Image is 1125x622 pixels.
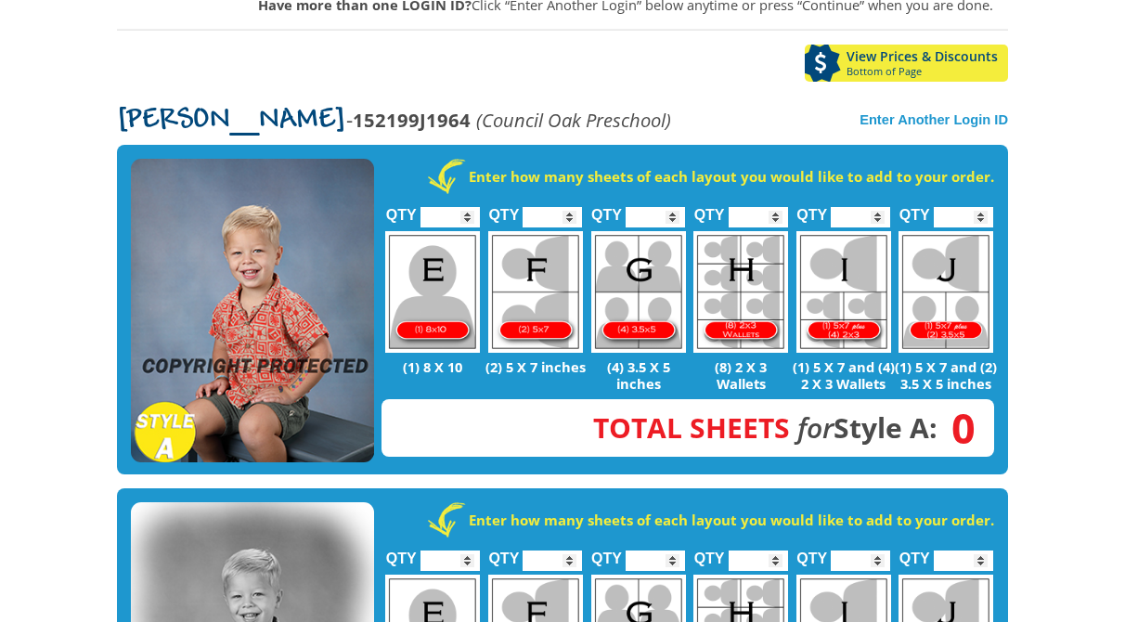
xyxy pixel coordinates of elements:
[937,418,976,438] span: 0
[488,187,519,232] label: QTY
[690,358,793,392] p: (8) 2 X 3 Wallets
[792,358,895,392] p: (1) 5 X 7 and (4) 2 X 3 Wallets
[899,231,993,353] img: J
[386,530,417,576] label: QTY
[488,530,519,576] label: QTY
[117,110,671,131] p: -
[117,106,346,136] span: [PERSON_NAME]
[591,187,622,232] label: QTY
[796,231,891,353] img: I
[591,231,686,353] img: G
[353,107,471,133] strong: 152199J1964
[593,408,790,447] span: Total Sheets
[899,530,930,576] label: QTY
[131,159,374,463] img: STYLE A
[469,511,994,529] strong: Enter how many sheets of each layout you would like to add to your order.
[485,358,588,375] p: (2) 5 X 7 inches
[385,231,480,353] img: E
[805,45,1008,82] a: View Prices & DiscountsBottom of Page
[693,231,788,353] img: H
[488,231,583,353] img: F
[796,187,827,232] label: QTY
[381,358,485,375] p: (1) 8 X 10
[797,408,834,447] em: for
[593,408,937,447] strong: Style A:
[591,530,622,576] label: QTY
[694,530,725,576] label: QTY
[476,107,671,133] em: (Council Oak Preschool)
[895,358,998,392] p: (1) 5 X 7 and (2) 3.5 X 5 inches
[899,187,930,232] label: QTY
[847,66,1008,77] span: Bottom of Page
[386,187,417,232] label: QTY
[796,530,827,576] label: QTY
[860,112,1008,127] a: Enter Another Login ID
[694,187,725,232] label: QTY
[469,167,994,186] strong: Enter how many sheets of each layout you would like to add to your order.
[587,358,690,392] p: (4) 3.5 X 5 inches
